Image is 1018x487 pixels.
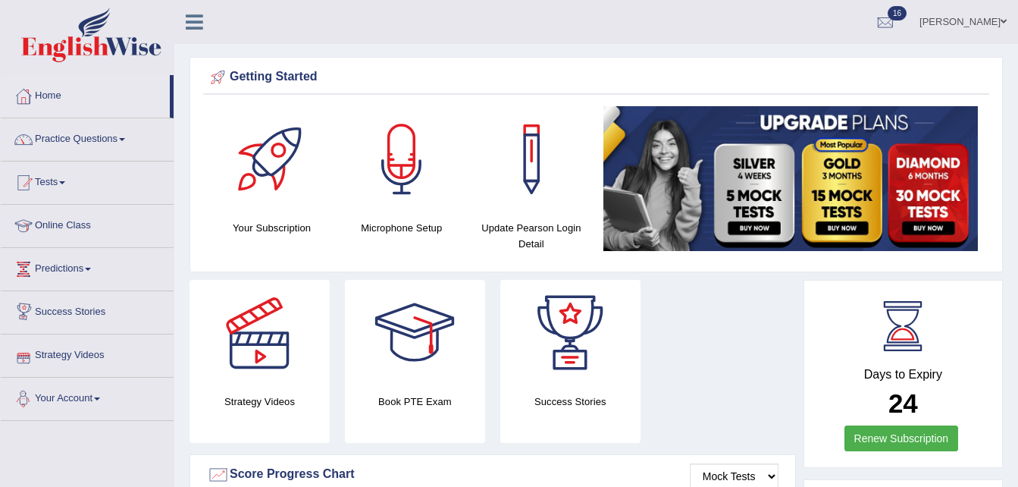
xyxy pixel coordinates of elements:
[207,66,985,89] div: Getting Started
[1,335,174,372] a: Strategy Videos
[500,394,641,410] h4: Success Stories
[474,220,588,252] h4: Update Pearson Login Detail
[207,463,778,486] div: Score Progress Chart
[1,118,174,156] a: Practice Questions
[1,291,174,329] a: Success Stories
[345,394,485,410] h4: Book PTE Exam
[1,75,170,113] a: Home
[844,426,959,451] a: Renew Subscription
[888,6,907,20] span: 16
[1,248,174,286] a: Predictions
[215,220,329,236] h4: Your Subscription
[1,205,174,243] a: Online Class
[1,378,174,416] a: Your Account
[603,106,978,251] img: small5.jpg
[344,220,459,236] h4: Microphone Setup
[190,394,330,410] h4: Strategy Videos
[1,162,174,200] a: Tests
[888,388,918,418] b: 24
[821,368,985,382] h4: Days to Expiry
